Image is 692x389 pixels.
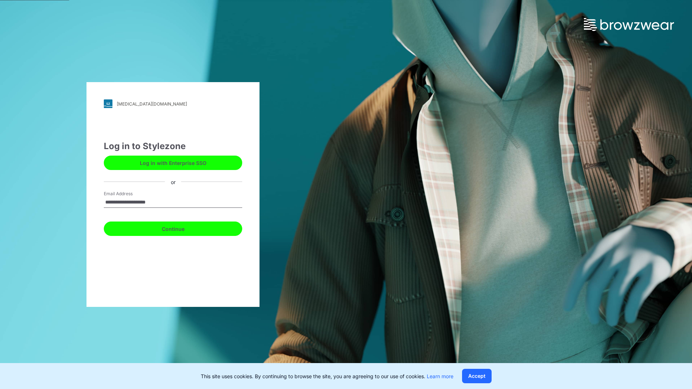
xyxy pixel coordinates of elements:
[462,369,492,383] button: Accept
[104,99,242,108] a: [MEDICAL_DATA][DOMAIN_NAME]
[201,372,453,380] p: This site uses cookies. By continuing to browse the site, you are agreeing to our use of cookies.
[104,156,242,170] button: Log in with Enterprise SSO
[104,140,242,153] div: Log in to Stylezone
[104,222,242,236] button: Continue
[584,18,674,31] img: browzwear-logo.73288ffb.svg
[117,101,187,107] div: [MEDICAL_DATA][DOMAIN_NAME]
[104,99,112,108] img: svg+xml;base64,PHN2ZyB3aWR0aD0iMjgiIGhlaWdodD0iMjgiIHZpZXdCb3g9IjAgMCAyOCAyOCIgZmlsbD0ibm9uZSIgeG...
[104,191,154,197] label: Email Address
[165,178,181,185] div: or
[427,373,453,379] a: Learn more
